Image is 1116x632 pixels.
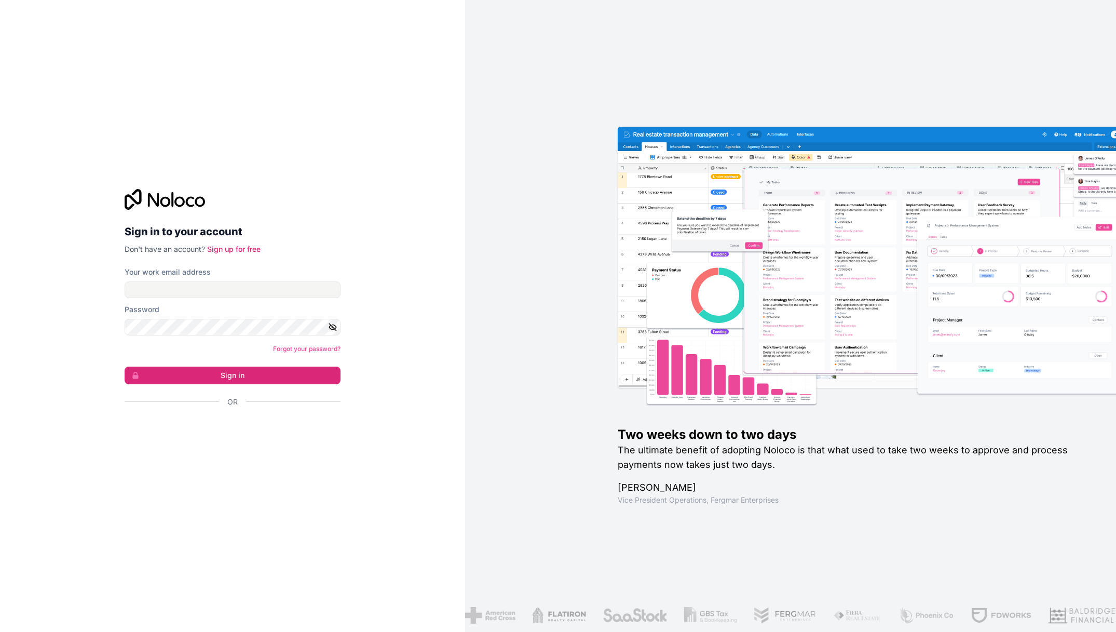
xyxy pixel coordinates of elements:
[125,245,205,253] span: Don't have an account?
[899,607,955,624] img: /assets/phoenix-BREaitsQ.png
[125,281,341,298] input: Email address
[618,495,1083,505] h1: Vice President Operations , Fergmar Enterprises
[207,245,261,253] a: Sign up for free
[125,304,159,315] label: Password
[754,607,817,624] img: /assets/fergmar-CudnrXN5.png
[465,607,515,624] img: /assets/american-red-cross-BAupjrZR.png
[618,443,1083,472] h2: The ultimate benefit of adopting Noloco is that what used to take two weeks to approve and proces...
[618,426,1083,443] h1: Two weeks down to two days
[125,267,211,277] label: Your work email address
[1048,607,1115,624] img: /assets/baldridge-DxmPIwAm.png
[125,367,341,384] button: Sign in
[273,345,341,353] a: Forgot your password?
[125,319,341,335] input: Password
[125,222,341,241] h2: Sign in to your account
[833,607,882,624] img: /assets/fiera-fwj2N5v4.png
[532,607,586,624] img: /assets/flatiron-C8eUkumj.png
[971,607,1031,624] img: /assets/fdworks-Bi04fVtw.png
[603,607,668,624] img: /assets/saastock-C6Zbiodz.png
[684,607,737,624] img: /assets/gbstax-C-GtDUiK.png
[227,397,238,407] span: Or
[618,480,1083,495] h1: [PERSON_NAME]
